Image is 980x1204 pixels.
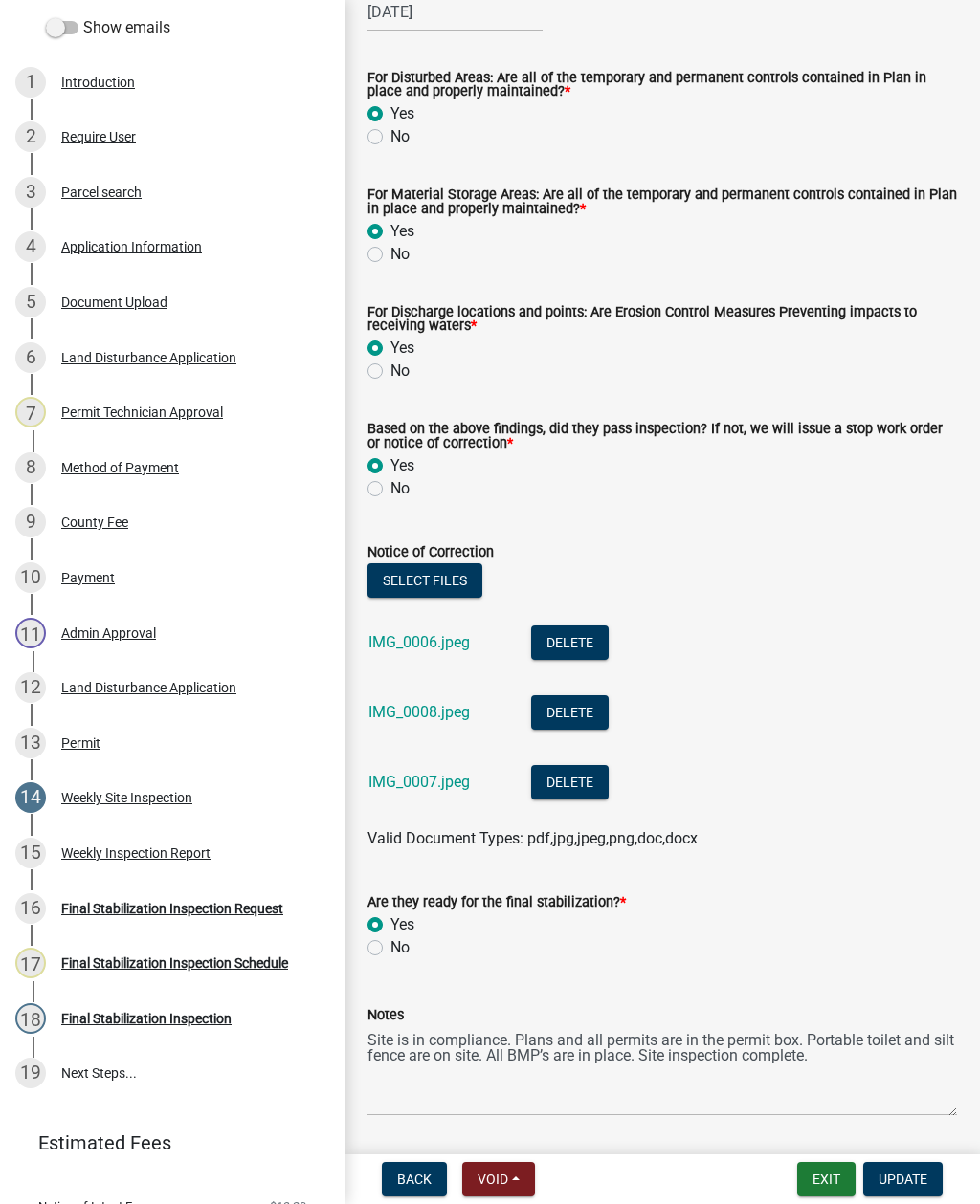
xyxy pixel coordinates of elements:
div: Require User [61,130,136,143]
label: Yes [390,337,414,360]
label: Yes [390,102,414,125]
div: 13 [15,728,46,758]
button: Delete [531,695,609,730]
span: Back [397,1171,432,1187]
a: Estimated Fees [15,1124,314,1162]
label: For Material Storage Areas: Are all of the temporary and permanent controls contained in Plan in ... [367,188,957,216]
div: 14 [15,782,46,813]
div: Weekly Site Inspection [61,791,192,804]
div: Permit [61,736,100,750]
label: No [390,360,410,383]
label: Show emails [46,16,170,39]
button: Void [462,1162,535,1196]
div: 7 [15,397,46,427]
a: IMG_0007.jpeg [368,773,470,791]
div: 19 [15,1058,46,1088]
div: 6 [15,342,46,373]
label: Yes [390,220,414,243]
div: Land Disturbance Application [61,681,236,694]
div: Document Upload [61,296,167,309]
button: Update [863,1162,943,1196]
div: 18 [15,1003,46,1034]
div: Method of Payment [61,461,179,474]
label: No [390,477,410,500]
button: Delete [531,765,609,799]
div: Final Stabilization Inspection Request [61,902,283,915]
div: 8 [15,452,46,483]
div: 17 [15,948,46,978]
label: Yes [390,454,414,477]
div: Admin Approval [61,626,156,640]
div: 2 [15,121,46,152]
div: 3 [15,177,46,208]
div: 4 [15,231,46,262]
button: Select files [367,563,482,598]
div: Introduction [61,76,135,89]
button: Exit [797,1162,856,1196]
div: 12 [15,672,46,703]
div: Final Stabilization Inspection [61,1012,232,1025]
div: 15 [15,838,46,868]
label: No [390,936,410,959]
label: Notes [367,1009,404,1022]
div: 5 [15,287,46,317]
button: Back [382,1162,447,1196]
label: No [390,125,410,148]
wm-modal-confirm: Delete Document [531,704,609,722]
a: IMG_0008.jpeg [368,703,470,721]
label: Are they ready for the final stabilization? [367,896,626,909]
div: Land Disturbance Application [61,351,236,364]
div: 10 [15,562,46,593]
button: Delete [531,625,609,660]
div: 11 [15,618,46,648]
label: Notice of Correction [367,546,494,559]
div: Permit Technician Approval [61,405,223,419]
div: Final Stabilization Inspection Schedule [61,956,288,970]
span: Update [879,1171,927,1187]
div: 9 [15,507,46,537]
label: Yes [390,913,414,936]
div: County Fee [61,515,128,529]
wm-modal-confirm: Delete Document [531,634,609,652]
label: Based on the above findings, did they pass inspection? If not, we will issue a stop work order or... [367,423,957,450]
div: Weekly Inspection Report [61,846,211,860]
span: Void [478,1171,508,1187]
label: For Disturbed Areas: Are all of the temporary and permanent controls contained in Plan in place a... [367,72,957,99]
div: 16 [15,893,46,924]
div: Application Information [61,240,202,253]
label: No [390,243,410,266]
span: Valid Document Types: pdf,jpg,jpeg,png,doc,docx [367,829,698,847]
a: IMG_0006.jpeg [368,633,470,651]
label: For Discharge locations and points: Are Erosion Control Measures Preventing impacts to receiving ... [367,306,957,334]
wm-modal-confirm: Delete Document [531,774,609,792]
div: Payment [61,571,115,584]
div: Parcel search [61,186,142,199]
div: 1 [15,67,46,98]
